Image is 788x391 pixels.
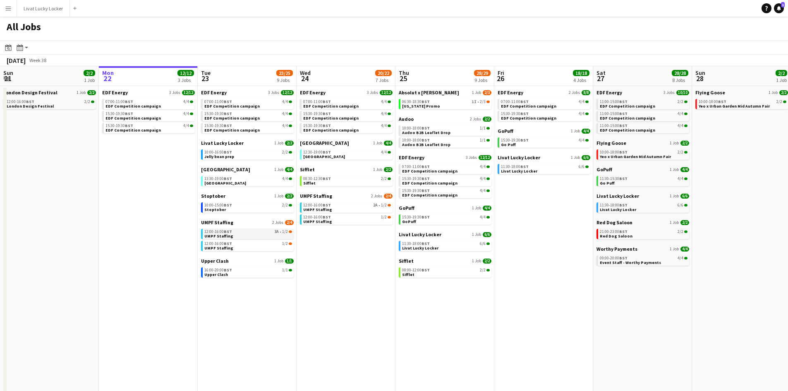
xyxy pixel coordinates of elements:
[402,189,430,193] span: 15:30-19:30
[183,124,189,128] span: 4/4
[402,180,457,186] span: EDF Competition campaign
[600,207,636,212] span: Livat Lucky Locker
[569,90,580,95] span: 2 Jobs
[303,115,359,121] span: EDF Competition campaign
[600,123,687,132] a: 11:00-15:00BST4/4EDF Competition campaign
[371,194,382,199] span: 2 Jobs
[201,219,294,258] div: UMPF Staffing2 Jobs2/412:00-16:00BST3A•1/2UMPF Staffing12:00-16:00BST1/2UMPF Staffing
[323,149,331,155] span: BST
[323,214,331,220] span: BST
[204,176,292,185] a: 13:30-19:00BST4/4[GEOGRAPHIC_DATA]
[501,100,529,104] span: 07:00-11:00
[201,219,294,225] a: UMPF Staffing2 Jobs2/4
[303,176,391,185] a: 08:30-12:30BST2/2Sifflet
[483,117,491,122] span: 2/2
[224,176,232,181] span: BST
[3,89,96,96] a: London Design Festival1 Job2/2
[600,111,687,120] a: 11:00-15:00BST4/4EDF Competition campaign
[699,100,726,104] span: 10:00-18:00
[678,100,683,104] span: 2/2
[498,154,590,161] a: Livat Lucky Locker1 Job6/6
[303,203,331,207] span: 12:00-16:00
[300,193,393,226] div: UMPF Staffing2 Jobs2/412:00-16:00BST2A•1/2UMPF Staffing12:00-16:00BST1/2UMPF Staffing
[501,112,529,116] span: 15:30-19:30
[600,127,655,133] span: EDF Competition campaign
[201,89,227,96] span: EDF Energy
[105,100,133,104] span: 07:00-11:00
[399,116,491,122] a: Audoo2 Jobs2/2
[201,193,294,219] div: Stoptober1 Job2/210:00-15:00BST2/2Stoptober
[285,141,294,146] span: 2/2
[501,142,516,147] span: Go Puff
[384,167,393,172] span: 2/2
[204,112,232,116] span: 15:30-19:30
[303,214,391,224] a: 12:00-16:00BST1/2UMPF Staffing
[579,112,584,116] span: 4/4
[204,149,292,159] a: 10:00-16:00BST2/2Jelly bean prep
[204,150,232,154] span: 10:00-16:00
[201,166,294,173] a: [GEOGRAPHIC_DATA]1 Job4/4
[201,89,294,140] div: EDF Energy3 Jobs12/1207:00-11:00BST4/4EDF Competition campaign15:30-19:30BST4/4EDF Competition ca...
[380,90,393,95] span: 12/12
[303,149,391,159] a: 12:30-19:00BST4/4[GEOGRAPHIC_DATA]
[303,150,331,154] span: 12:30-19:00
[300,89,393,140] div: EDF Energy3 Jobs12/1207:00-11:00BST4/4EDF Competition campaign15:30-19:30BST4/4EDF Competition ca...
[201,140,294,166] div: Livat Lucky Locker1 Job2/210:00-16:00BST2/2Jelly bean prep
[285,167,294,172] span: 4/4
[680,194,689,199] span: 6/6
[619,149,628,155] span: BST
[381,215,387,219] span: 1/2
[596,166,689,173] a: GoPuff1 Job4/4
[501,165,529,169] span: 11:30-18:00
[422,188,430,193] span: BST
[600,124,628,128] span: 11:00-15:00
[501,111,589,120] a: 15:30-19:30BST4/4EDF Competition campaign
[323,176,331,181] span: BST
[300,89,393,96] a: EDF Energy3 Jobs12/12
[303,100,331,104] span: 07:00-11:00
[300,193,393,199] a: UMPF Staffing2 Jobs2/4
[402,215,430,219] span: 15:30-19:30
[422,99,430,104] span: BST
[779,90,788,95] span: 2/2
[582,129,590,134] span: 4/4
[619,99,628,104] span: BST
[303,123,391,132] a: 15:30-19:30BST4/4EDF Competition campaign
[105,115,161,121] span: EDF Competition campaign
[303,154,345,159] span: Southend Airport
[303,99,391,108] a: 07:00-11:00BST4/4EDF Competition campaign
[204,177,232,181] span: 13:30-19:00
[600,115,655,121] span: EDF Competition campaign
[480,126,486,130] span: 1/1
[300,140,349,146] span: London Southend Airport
[498,154,540,161] span: Livat Lucky Locker
[3,89,96,111] div: London Design Festival1 Job2/212:00-16:00BST2/2London Design Festival
[619,123,628,128] span: BST
[695,89,725,96] span: Flying Goose
[422,164,430,169] span: BST
[399,205,491,211] a: GoPuff1 Job4/4
[579,165,584,169] span: 6/6
[300,193,332,199] span: UMPF Staffing
[26,99,34,104] span: BST
[204,111,292,120] a: 15:30-19:30BST4/4EDF Competition campaign
[87,90,96,95] span: 2/2
[520,164,529,169] span: BST
[323,111,331,116] span: BST
[224,202,232,208] span: BST
[102,89,195,96] a: EDF Energy3 Jobs12/12
[600,154,671,159] span: Yeo x Urban Garden Mid Autumn Fair
[204,180,246,186] span: Southend Airport
[169,90,180,95] span: 3 Jobs
[303,207,332,212] span: UMPF Staffing
[105,111,193,120] a: 15:30-19:30BST4/4EDF Competition campaign
[402,176,490,185] a: 15:30-19:30BST4/4EDF Competition campaign
[281,90,294,95] span: 12/12
[596,89,622,96] span: EDF Energy
[402,219,416,224] span: GoPuff
[373,203,378,207] span: 2A
[470,117,481,122] span: 2 Jobs
[274,167,283,172] span: 1 Job
[282,150,288,154] span: 2/2
[204,202,292,212] a: 10:00-15:00BST2/2Stoptober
